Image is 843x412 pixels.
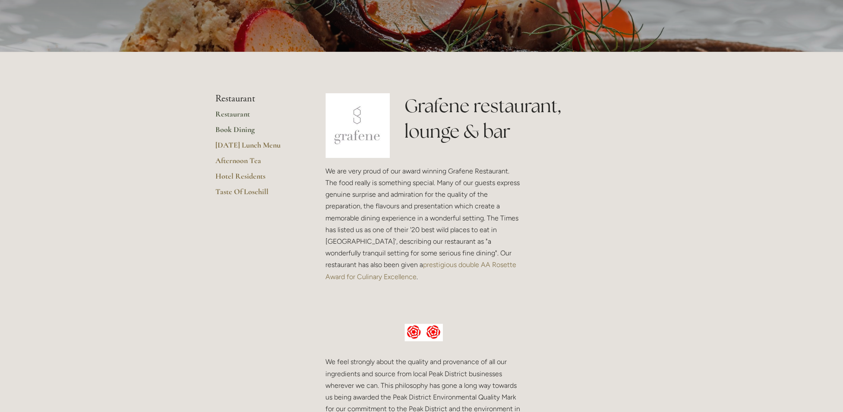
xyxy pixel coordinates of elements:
[325,93,390,158] img: grafene.jpg
[215,156,298,171] a: Afternoon Tea
[215,93,298,104] li: Restaurant
[215,125,298,140] a: Book Dining
[404,93,628,144] h1: Grafene restaurant, lounge & bar
[215,109,298,125] a: Restaurant
[325,261,518,280] a: prestigious double AA Rosette Award for Culinary Excellence
[404,324,443,342] img: AA culinary excellence.jpg
[325,165,522,283] p: We are very proud of our award winning Grafene Restaurant. The food really is something special. ...
[215,187,298,202] a: Taste Of Losehill
[215,140,298,156] a: [DATE] Lunch Menu
[215,171,298,187] a: Hotel Residents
